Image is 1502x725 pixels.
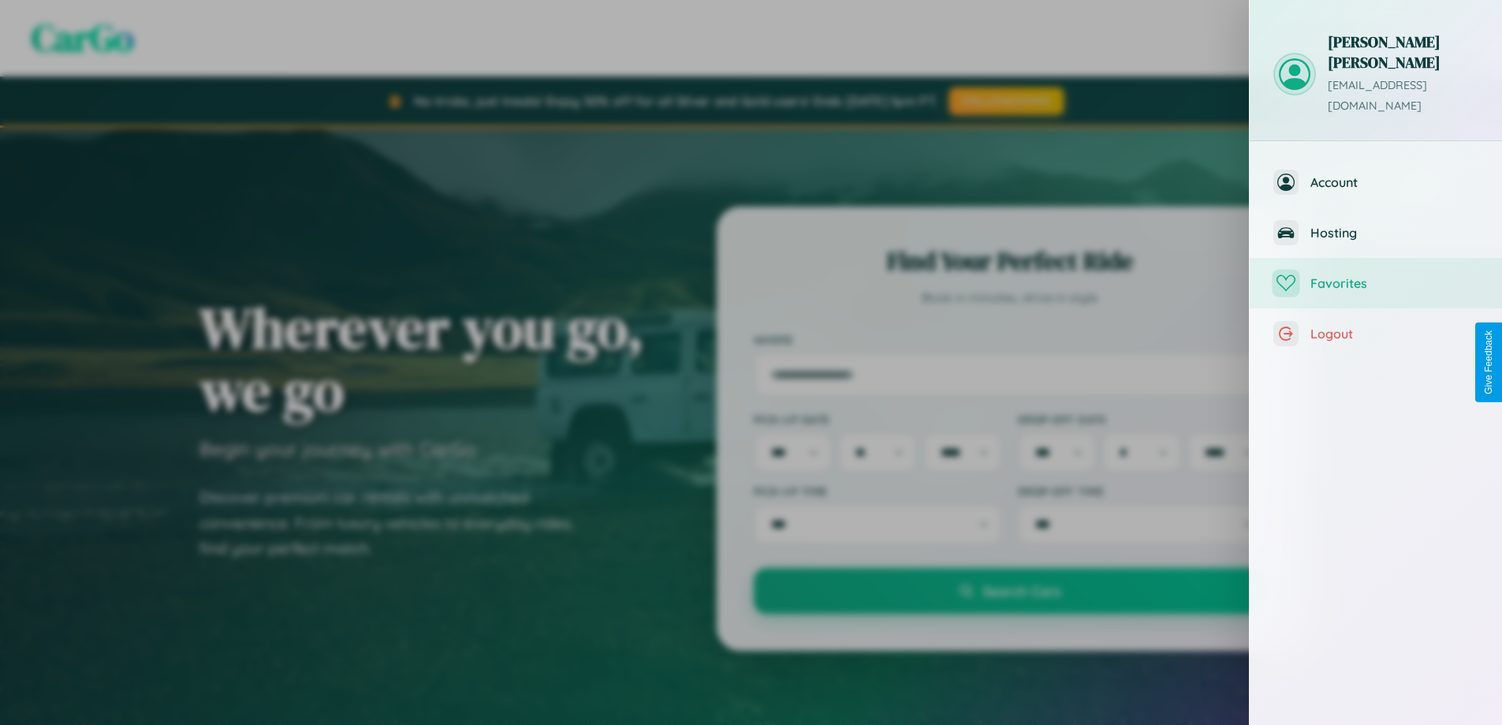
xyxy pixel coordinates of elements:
[1310,225,1478,241] span: Hosting
[1483,331,1494,394] div: Give Feedback
[1328,32,1478,73] h3: [PERSON_NAME] [PERSON_NAME]
[1250,157,1502,207] button: Account
[1250,207,1502,258] button: Hosting
[1328,76,1478,117] p: [EMAIL_ADDRESS][DOMAIN_NAME]
[1250,258,1502,308] button: Favorites
[1310,174,1478,190] span: Account
[1310,275,1478,291] span: Favorites
[1250,308,1502,359] button: Logout
[1310,326,1478,342] span: Logout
